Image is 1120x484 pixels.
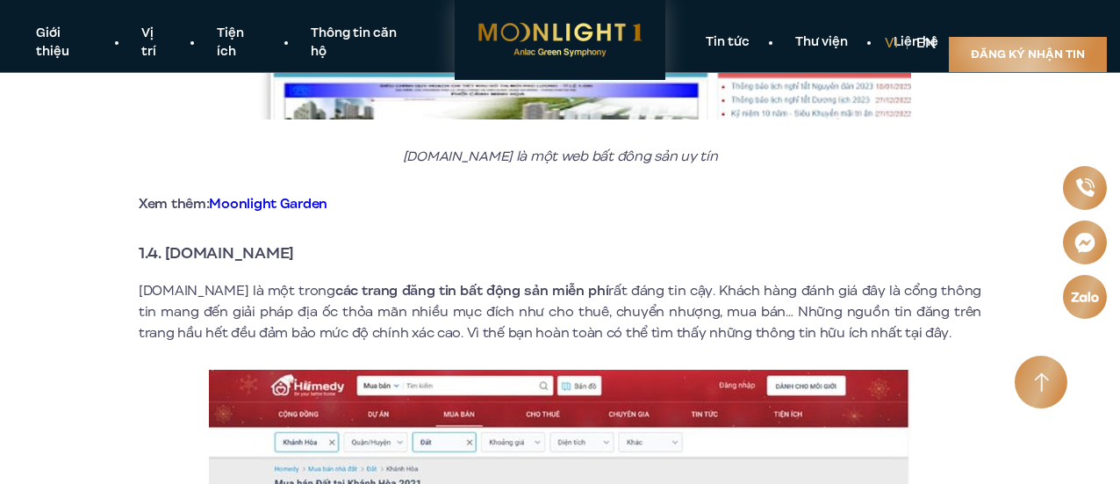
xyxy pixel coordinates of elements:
a: Moonlight Garden [209,194,327,213]
img: Zalo icon [1070,292,1099,302]
img: Phone icon [1075,178,1094,197]
a: Vị trí [118,25,193,61]
p: [DOMAIN_NAME] là một trong rất đáng tin cậy. Khách hàng đánh giá đây là cổng thông tin mang đến g... [139,280,981,343]
a: Liên hệ [871,33,961,52]
a: Thông tin căn hộ [288,25,437,61]
strong: Xem thêm: [139,194,327,213]
strong: các trang đăng tin bất động sản miễn phí [335,281,609,300]
a: Giới thiệu [13,25,118,61]
a: vi [885,33,898,53]
strong: 1.4. [DOMAIN_NAME] [139,242,294,264]
a: Tiện ích [194,25,288,61]
a: Thư viện [772,33,871,52]
a: en [916,33,936,53]
img: Messenger icon [1074,232,1095,253]
a: Tin tức [683,33,772,52]
img: Arrow icon [1034,372,1049,393]
em: [DOMAIN_NAME] là một web bất đông sản uy tín [403,147,718,166]
a: Đăng ký nhận tin [949,37,1107,72]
